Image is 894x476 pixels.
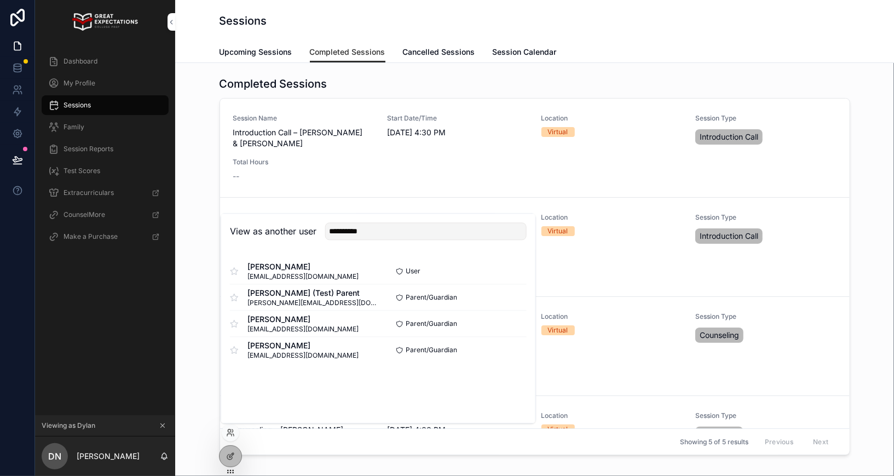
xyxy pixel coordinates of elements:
span: Upcoming Sessions [220,47,292,58]
span: Session Type [695,213,837,222]
span: Session Name [233,114,374,123]
span: [EMAIL_ADDRESS][DOMAIN_NAME] [247,272,359,281]
img: App logo [72,13,137,31]
a: Family [42,117,169,137]
span: Session Type [695,411,837,420]
span: Test Scores [64,167,100,175]
span: Parent/Guardian [406,319,457,328]
span: Showing 5 of 5 results [680,437,748,446]
span: Session Calendar [493,47,557,58]
span: Sessions [64,101,91,110]
div: Virtual [548,127,568,137]
span: Location [541,411,683,420]
h2: View as another user [230,225,316,238]
span: Viewing as Dylan [42,421,95,430]
span: [EMAIL_ADDRESS][DOMAIN_NAME] [247,325,359,334]
span: [PERSON_NAME] [247,340,359,351]
div: Virtual [548,425,568,434]
span: Completed Sessions [310,47,385,58]
span: Family [64,123,84,131]
span: [EMAIL_ADDRESS][DOMAIN_NAME] [247,351,359,360]
a: Make a Purchase [42,227,169,246]
span: Location [541,114,683,123]
a: Session Reports [42,139,169,159]
span: Counseling [700,330,739,341]
span: [PERSON_NAME] [247,314,359,325]
div: Virtual [548,226,568,236]
a: My Profile [42,73,169,93]
h1: Sessions [220,13,267,28]
span: Introduction Call [700,131,758,142]
span: Dashboard [64,57,97,66]
span: Session Type [695,312,837,321]
span: Location [541,213,683,222]
span: Introduction Call [700,231,758,242]
span: User [406,267,420,276]
span: Parent/Guardian [406,293,457,302]
a: Completed Sessions [310,42,385,63]
a: Cancelled Sessions [403,42,475,64]
span: My Profile [64,79,95,88]
div: Virtual [548,325,568,335]
span: Introduction Call – [PERSON_NAME] & [PERSON_NAME] [233,127,374,149]
span: Total Hours [233,158,374,167]
span: Session Reports [64,145,113,153]
span: Start Date/Time [387,114,528,123]
span: Cancelled Sessions [403,47,475,58]
span: [PERSON_NAME] [247,261,359,272]
a: Sessions [42,95,169,115]
span: -- [233,171,240,182]
h1: Completed Sessions [220,76,327,91]
span: CounselMore [64,210,105,219]
p: [PERSON_NAME] [77,451,140,462]
span: DN [48,450,61,463]
span: [DATE] 4:00 PM [387,425,528,435]
span: [DATE] 4:30 PM [387,127,528,138]
span: Make a Purchase [64,232,118,241]
a: CounselMore [42,205,169,225]
span: Extracurriculars [64,188,114,197]
a: Test Scores [42,161,169,181]
a: Extracurriculars [42,183,169,203]
span: Location [541,312,683,321]
a: Session Calendar [493,42,557,64]
a: Upcoming Sessions [220,42,292,64]
span: Session Type [695,114,837,123]
a: Dashboard [42,51,169,71]
span: Parent/Guardian [406,346,457,354]
span: [PERSON_NAME] (Test) Parent [247,288,378,299]
div: scrollable content [35,44,175,261]
span: [PERSON_NAME][EMAIL_ADDRESS][DOMAIN_NAME] [247,299,378,307]
span: Counseling – [PERSON_NAME] & [PERSON_NAME] [233,425,374,446]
